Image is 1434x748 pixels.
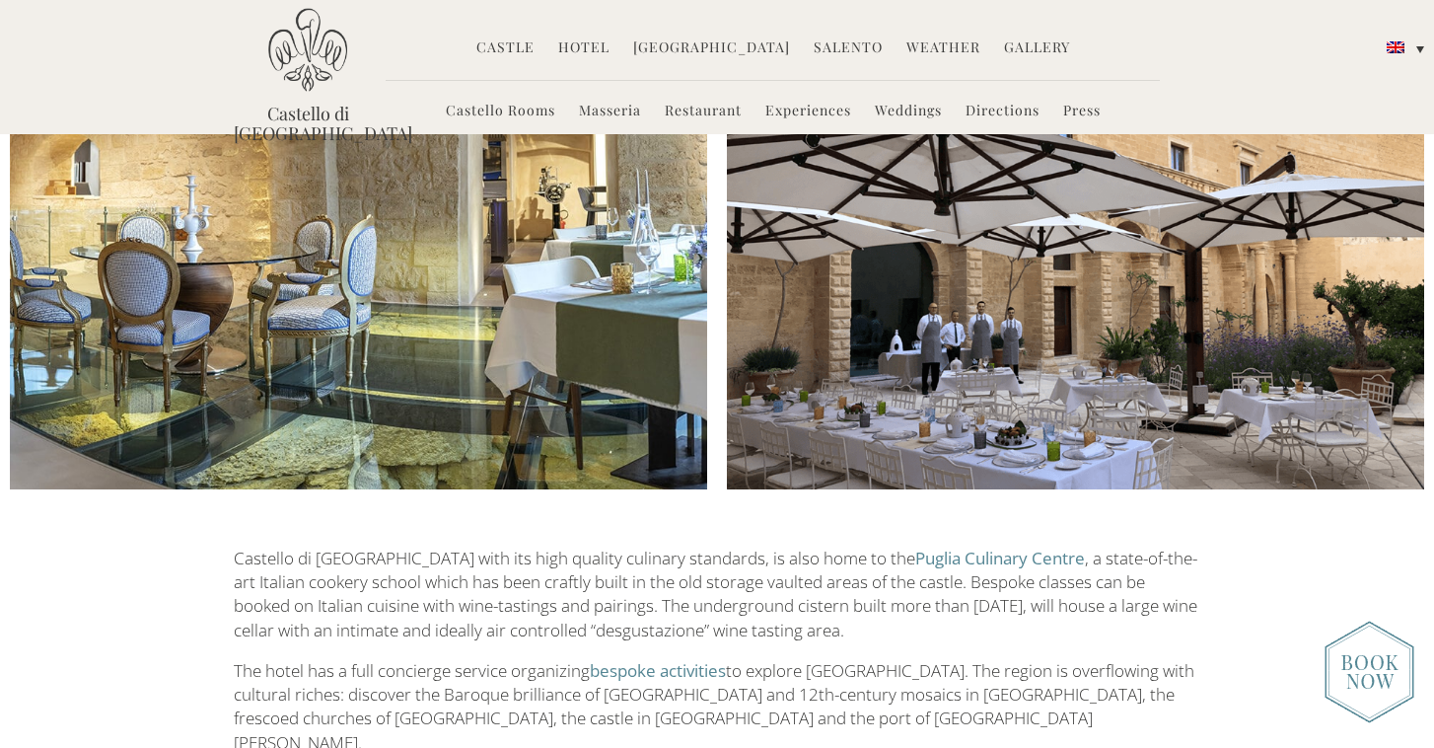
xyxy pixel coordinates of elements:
[1387,41,1404,53] img: English
[446,101,555,123] a: Castello Rooms
[476,37,535,60] a: Castle
[1325,621,1414,723] img: new-booknow.png
[966,101,1040,123] a: Directions
[268,8,347,92] img: Castello di Ugento
[234,547,1200,642] p: Castello di [GEOGRAPHIC_DATA] with its high quality culinary standards, is also home to the , a s...
[1004,37,1070,60] a: Gallery
[727,112,1424,489] img: TablesCastelloCourtyard.png
[579,101,641,123] a: Masseria
[875,101,942,123] a: Weddings
[906,37,980,60] a: Weather
[665,101,742,123] a: Restaurant
[234,104,382,143] a: Castello di [GEOGRAPHIC_DATA]
[1063,101,1101,123] a: Press
[915,547,1085,569] a: Puglia Culinary Centre
[10,112,707,489] img: TN_floor_950x513.jpg
[633,37,790,60] a: [GEOGRAPHIC_DATA]
[590,659,726,682] a: bespoke activities
[765,101,851,123] a: Experiences
[814,37,883,60] a: Salento
[558,37,609,60] a: Hotel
